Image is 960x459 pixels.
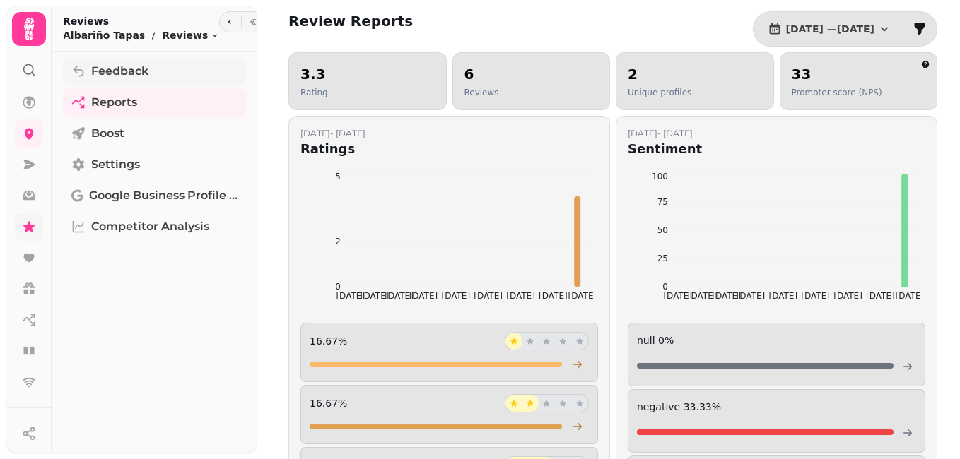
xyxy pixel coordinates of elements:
a: Feedback [63,57,246,85]
button: star [538,333,555,350]
tspan: [DATE] [866,291,895,301]
h2: 2 [628,64,691,84]
p: Promoter score (NPS) [792,87,882,98]
button: [DATE] —[DATE] [756,15,903,43]
button: star [554,395,571,412]
tspan: [DATE] [385,291,414,301]
p: Rating [300,87,328,98]
tspan: [DATE] [568,291,597,301]
button: star [538,395,555,412]
tspan: [DATE] [712,291,741,301]
span: 16.67 % [310,334,347,348]
button: star [571,395,588,412]
h2: Reviews [63,14,219,28]
tspan: 0 [662,282,668,292]
p: Unique profiles [628,87,691,98]
tspan: [DATE] [474,291,503,301]
tspan: [DATE] [442,291,471,301]
tspan: [DATE] [833,291,862,301]
span: negative 33.33 % [637,401,721,412]
tspan: 0 [335,282,341,292]
tspan: 2 [335,237,341,246]
tspan: 5 [335,172,341,181]
tspan: [DATE] [409,291,438,301]
span: Reports [91,94,137,111]
tspan: 25 [657,254,668,263]
p: Albariño Tapas [63,28,145,42]
span: Feedback [91,63,148,80]
tspan: [DATE] [361,291,390,301]
a: Settings [63,150,246,179]
button: star [554,333,571,350]
a: go to [562,418,589,435]
tspan: 75 [657,197,668,207]
nav: breadcrumb [63,28,219,42]
tspan: [DATE] [801,291,830,301]
a: go to [562,356,589,373]
tspan: [DATE] [539,291,568,301]
span: Boost [91,125,124,142]
h2: Sentiment [628,139,702,159]
button: star [522,395,539,412]
h2: 33 [792,64,882,84]
button: star [571,333,588,350]
tspan: [DATE] [663,291,692,301]
p: Reviews [464,87,499,98]
tspan: [DATE] [769,291,798,301]
span: Google Business Profile (Beta) [89,187,238,204]
button: Filter options [906,15,934,43]
span: Settings [91,156,140,173]
p: [DATE] - [DATE] [628,128,702,139]
span: 16.67 % [310,396,347,410]
tspan: [DATE] [688,291,717,301]
h2: Review Reports [288,11,413,31]
span: [DATE] — [DATE] [786,24,874,34]
tspan: [DATE] [506,291,535,301]
h2: 3.3 [300,64,328,84]
h2: 6 [464,64,499,84]
span: Competitor Analysis [91,218,209,235]
tspan: [DATE] [737,291,766,301]
tspan: 100 [652,172,668,181]
span: null 0 % [637,335,674,346]
tspan: 50 [657,225,668,235]
nav: Tabs [52,52,257,453]
a: Google Business Profile (Beta) [63,181,246,210]
button: Reviews [162,28,219,42]
button: star [505,395,522,412]
h2: Ratings [300,139,365,159]
a: Competitor Analysis [63,213,246,241]
tspan: [DATE] [896,291,925,301]
p: [DATE] - [DATE] [300,128,365,139]
tspan: [DATE] [336,291,365,301]
a: Boost [63,119,246,148]
button: star [505,333,522,350]
a: Reports [63,88,246,117]
button: star [522,333,539,350]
